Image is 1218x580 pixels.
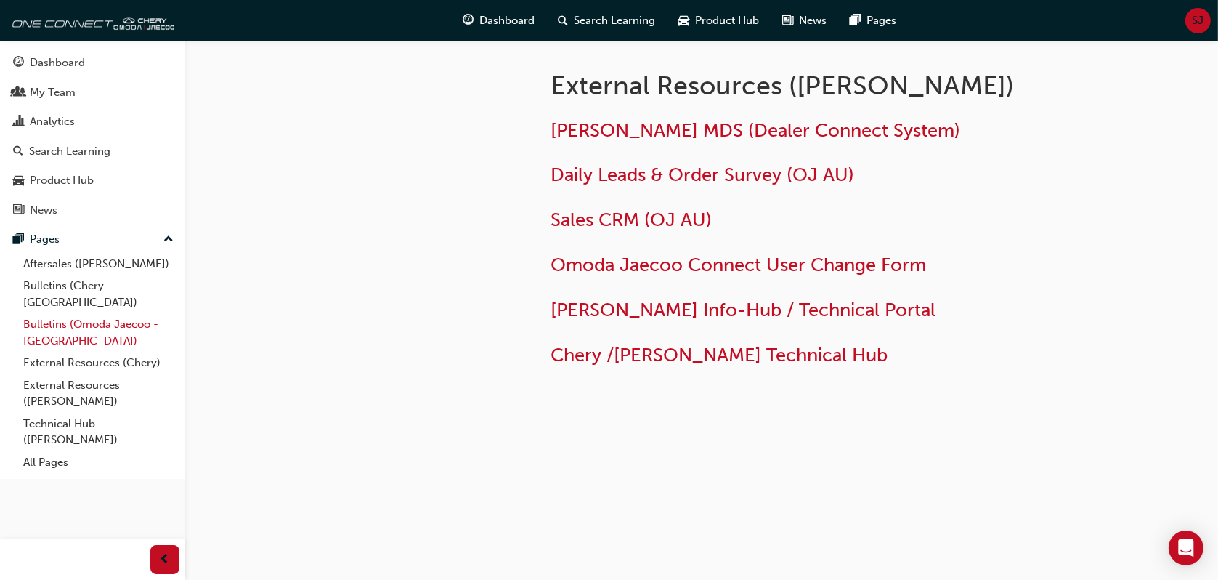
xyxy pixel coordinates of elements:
a: Aftersales ([PERSON_NAME]) [17,253,179,275]
span: search-icon [13,145,23,158]
a: pages-iconPages [839,6,909,36]
button: Pages [6,226,179,253]
div: My Team [30,84,76,101]
span: Dashboard [480,12,535,29]
span: prev-icon [160,551,171,569]
span: Pages [867,12,897,29]
span: Search Learning [575,12,656,29]
div: Pages [30,231,60,248]
a: Technical Hub ([PERSON_NAME]) [17,413,179,451]
span: car-icon [13,174,24,188]
div: News [30,202,57,219]
span: news-icon [783,12,794,30]
a: Product Hub [6,167,179,194]
a: guage-iconDashboard [452,6,547,36]
a: External Resources ([PERSON_NAME]) [17,374,179,413]
a: search-iconSearch Learning [547,6,667,36]
a: Omoda Jaecoo Connect User Change Form [551,254,926,276]
span: chart-icon [13,116,24,129]
span: up-icon [163,230,174,249]
a: [PERSON_NAME] MDS (Dealer Connect System) [551,119,960,142]
a: [PERSON_NAME] Info-Hub / Technical Portal [551,299,935,321]
a: Search Learning [6,138,179,165]
span: News [800,12,827,29]
a: Bulletins (Omoda Jaecoo - [GEOGRAPHIC_DATA]) [17,313,179,352]
a: Bulletins (Chery - [GEOGRAPHIC_DATA]) [17,275,179,313]
span: guage-icon [13,57,24,70]
a: My Team [6,79,179,106]
span: news-icon [13,204,24,217]
a: Sales CRM (OJ AU) [551,209,712,231]
h1: External Resources ([PERSON_NAME]) [551,70,1027,102]
a: news-iconNews [771,6,839,36]
a: Dashboard [6,49,179,76]
a: News [6,197,179,224]
span: Product Hub [696,12,760,29]
button: SJ [1185,8,1211,33]
span: search-icon [559,12,569,30]
a: All Pages [17,451,179,474]
span: pages-icon [850,12,861,30]
div: Open Intercom Messenger [1169,531,1203,565]
div: Product Hub [30,172,94,189]
img: oneconnect [7,6,174,35]
a: External Resources (Chery) [17,352,179,374]
div: Analytics [30,113,75,130]
div: Search Learning [29,143,110,160]
button: DashboardMy TeamAnalyticsSearch LearningProduct HubNews [6,47,179,226]
div: Dashboard [30,55,85,71]
span: SJ [1193,12,1204,29]
span: guage-icon [463,12,474,30]
a: Chery /[PERSON_NAME] Technical Hub [551,344,888,366]
a: car-iconProduct Hub [667,6,771,36]
span: pages-icon [13,233,24,246]
span: car-icon [679,12,690,30]
span: people-icon [13,86,24,100]
a: Daily Leads & Order Survey (OJ AU) [551,164,854,186]
a: Analytics [6,108,179,135]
